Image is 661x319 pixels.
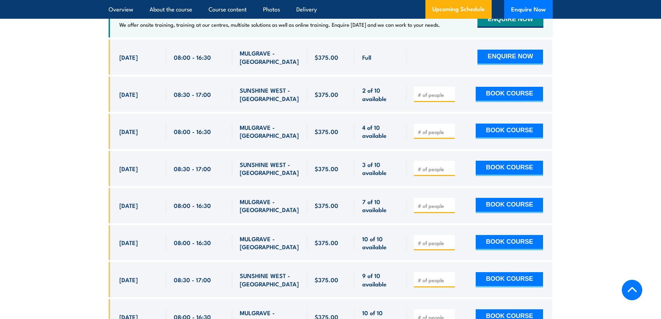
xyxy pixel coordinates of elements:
button: BOOK COURSE [476,124,543,139]
span: MULGRAVE - [GEOGRAPHIC_DATA] [240,198,299,214]
span: $375.00 [315,90,338,98]
input: # of people [418,202,452,209]
h4: NEED TRAINING FOR LARGER GROUPS OR MULTIPLE LOCATIONS? [119,12,440,19]
button: BOOK COURSE [476,272,543,287]
span: MULGRAVE - [GEOGRAPHIC_DATA] [240,235,299,251]
p: We offer onsite training, training at our centres, multisite solutions as well as online training... [119,21,440,28]
span: SUNSHINE WEST - [GEOGRAPHIC_DATA] [240,271,299,288]
button: ENQUIRE NOW [477,50,543,65]
span: 08:30 - 17:00 [174,165,211,173]
span: 08:30 - 17:00 [174,276,211,284]
span: [DATE] [119,276,138,284]
button: ENQUIRE NOW [477,12,543,28]
button: BOOK COURSE [476,198,543,213]
button: BOOK COURSE [476,87,543,102]
span: $375.00 [315,127,338,135]
span: $375.00 [315,165,338,173]
span: $375.00 [315,238,338,246]
input: # of people [418,240,452,246]
span: SUNSHINE WEST - [GEOGRAPHIC_DATA] [240,86,299,102]
button: BOOK COURSE [476,161,543,176]
span: 08:30 - 17:00 [174,90,211,98]
button: BOOK COURSE [476,235,543,250]
span: 3 of 10 available [362,160,399,177]
span: [DATE] [119,90,138,98]
span: Full [362,53,371,61]
span: MULGRAVE - [GEOGRAPHIC_DATA] [240,123,299,140]
input: # of people [418,277,452,284]
span: $375.00 [315,276,338,284]
span: 4 of 10 available [362,123,399,140]
span: 08:00 - 16:30 [174,53,211,61]
span: 08:00 - 16:30 [174,201,211,209]
span: [DATE] [119,127,138,135]
span: 08:00 - 16:30 [174,238,211,246]
span: 2 of 10 available [362,86,399,102]
input: # of people [418,166,452,173]
span: 7 of 10 available [362,198,399,214]
span: 9 of 10 available [362,271,399,288]
input: # of people [418,91,452,98]
span: [DATE] [119,53,138,61]
span: [DATE] [119,201,138,209]
span: MULGRAVE - [GEOGRAPHIC_DATA] [240,49,299,65]
span: [DATE] [119,238,138,246]
input: # of people [418,128,452,135]
span: $375.00 [315,201,338,209]
span: [DATE] [119,165,138,173]
span: 08:00 - 16:30 [174,127,211,135]
span: $375.00 [315,53,338,61]
span: SUNSHINE WEST - [GEOGRAPHIC_DATA] [240,160,299,177]
span: 10 of 10 available [362,235,399,251]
